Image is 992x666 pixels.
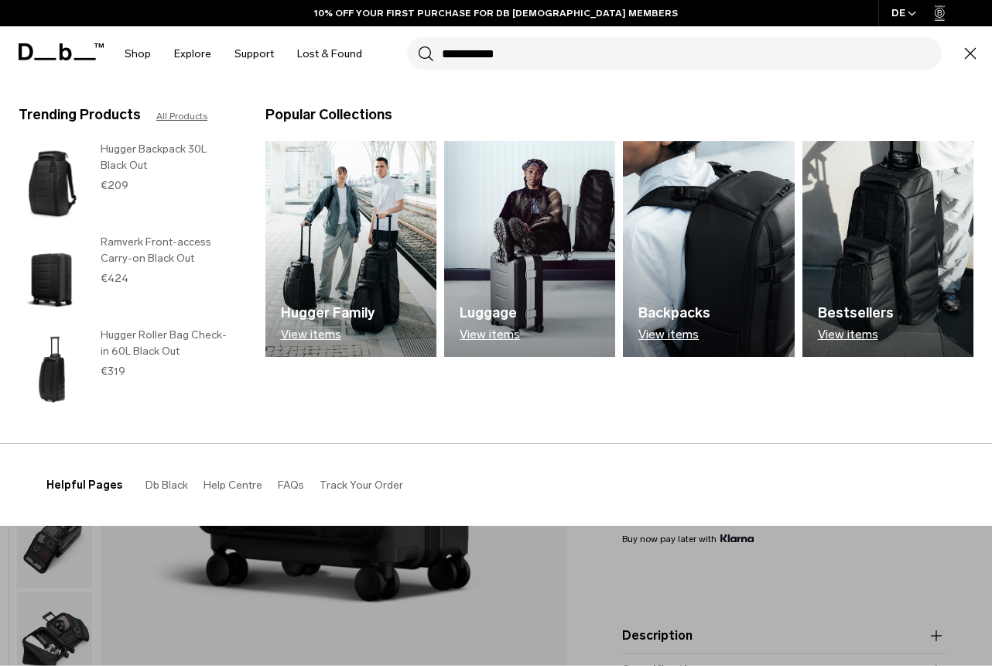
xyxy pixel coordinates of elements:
[297,26,362,81] a: Lost & Found
[174,26,211,81] a: Explore
[638,303,710,324] h3: Backpacks
[101,179,128,192] span: €209
[623,141,794,357] img: Db
[444,141,615,357] img: Db
[802,141,973,357] img: Db
[101,365,125,378] span: €319
[281,328,375,342] p: View items
[234,26,274,81] a: Support
[444,141,615,357] a: Db Luggage View items
[19,327,234,412] a: Hugger Roller Bag Check-in 60L Black Out Hugger Roller Bag Check-in 60L Black Out €319
[818,303,894,324] h3: Bestsellers
[101,141,234,173] h3: Hugger Backpack 30L Black Out
[19,141,234,226] a: Hugger Backpack 30L Black Out Hugger Backpack 30L Black Out €209
[320,479,403,492] a: Track Your Order
[281,303,375,324] h3: Hugger Family
[19,141,85,226] img: Hugger Backpack 30L Black Out
[818,328,894,342] p: View items
[204,479,262,492] a: Help Centre
[145,479,188,492] a: Db Black
[19,234,234,319] a: Ramverk Front-access Carry-on Black Out Ramverk Front-access Carry-on Black Out €424
[265,141,436,357] a: Db Hugger Family View items
[101,327,234,359] h3: Hugger Roller Bag Check-in 60L Black Out
[278,479,304,492] a: FAQs
[623,141,794,357] a: Db Backpacks View items
[19,327,85,412] img: Hugger Roller Bag Check-in 60L Black Out
[101,234,234,266] h3: Ramverk Front-access Carry-on Black Out
[19,234,85,319] img: Ramverk Front-access Carry-on Black Out
[802,141,973,357] a: Db Bestsellers View items
[460,328,520,342] p: View items
[265,105,392,125] h3: Popular Collections
[113,26,374,81] nav: Main Navigation
[156,109,207,123] a: All Products
[101,272,128,285] span: €424
[19,105,141,125] h3: Trending Products
[314,6,678,20] a: 10% OFF YOUR FIRST PURCHASE FOR DB [DEMOGRAPHIC_DATA] MEMBERS
[125,26,151,81] a: Shop
[638,328,710,342] p: View items
[46,477,122,493] h3: Helpful Pages
[460,303,520,324] h3: Luggage
[265,141,436,357] img: Db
